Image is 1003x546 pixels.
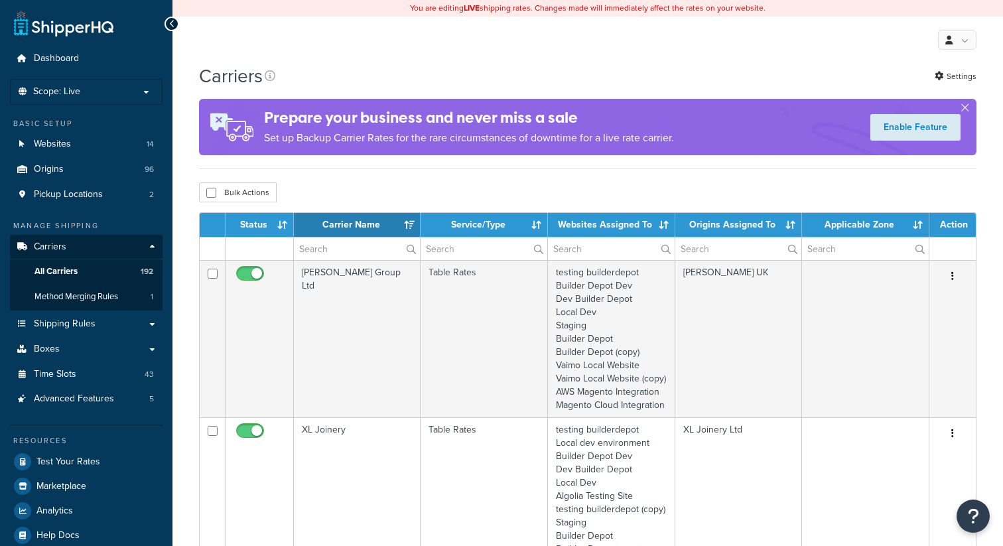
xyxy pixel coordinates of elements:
b: LIVE [464,2,480,14]
span: Help Docs [36,530,80,541]
span: All Carriers [34,266,78,277]
h1: Carriers [199,63,263,89]
span: Boxes [34,344,60,355]
th: Status: activate to sort column ascending [226,213,294,237]
span: 192 [141,266,153,277]
h4: Prepare your business and never miss a sale [264,107,674,129]
span: Method Merging Rules [34,291,118,303]
a: Boxes [10,337,163,362]
th: Websites Assigned To: activate to sort column ascending [548,213,675,237]
li: Websites [10,132,163,157]
span: Time Slots [34,369,76,380]
a: Enable Feature [870,114,961,141]
span: Websites [34,139,71,150]
span: 5 [149,393,154,405]
a: Websites 14 [10,132,163,157]
span: 14 [147,139,154,150]
a: Origins 96 [10,157,163,182]
th: Action [929,213,976,237]
th: Applicable Zone: activate to sort column ascending [802,213,929,237]
button: Open Resource Center [957,500,990,533]
a: Shipping Rules [10,312,163,336]
a: Marketplace [10,474,163,498]
span: 96 [145,164,154,175]
a: Carriers [10,235,163,259]
input: Search [548,238,675,260]
a: Test Your Rates [10,450,163,474]
span: Carriers [34,241,66,253]
th: Origins Assigned To: activate to sort column ascending [675,213,803,237]
li: Origins [10,157,163,182]
span: 1 [151,291,153,303]
td: [PERSON_NAME] UK [675,260,803,417]
img: ad-rules-rateshop-fe6ec290ccb7230408bd80ed9643f0289d75e0ffd9eb532fc0e269fcd187b520.png [199,99,264,155]
a: Advanced Features 5 [10,387,163,411]
input: Search [802,238,929,260]
a: Time Slots 43 [10,362,163,387]
a: Pickup Locations 2 [10,182,163,207]
span: Marketplace [36,481,86,492]
p: Set up Backup Carrier Rates for the rare circumstances of downtime for a live rate carrier. [264,129,674,147]
a: ShipperHQ Home [14,10,113,36]
li: Carriers [10,235,163,310]
span: Test Your Rates [36,456,100,468]
div: Manage Shipping [10,220,163,232]
input: Search [294,238,420,260]
a: Method Merging Rules 1 [10,285,163,309]
a: Dashboard [10,46,163,71]
span: Advanced Features [34,393,114,405]
input: Search [675,238,802,260]
li: Time Slots [10,362,163,387]
span: Scope: Live [33,86,80,98]
div: Resources [10,435,163,446]
div: Basic Setup [10,118,163,129]
a: Settings [935,67,976,86]
a: All Carriers 192 [10,259,163,284]
li: All Carriers [10,259,163,284]
button: Bulk Actions [199,182,277,202]
span: Origins [34,164,64,175]
td: [PERSON_NAME] Group Ltd [294,260,421,417]
li: Method Merging Rules [10,285,163,309]
th: Service/Type: activate to sort column ascending [421,213,547,237]
span: Shipping Rules [34,318,96,330]
span: Dashboard [34,53,79,64]
span: 2 [149,189,154,200]
li: Advanced Features [10,387,163,411]
span: 43 [145,369,154,380]
td: testing builderdepot Builder Depot Dev Dev Builder Depot Local Dev Staging Builder Depot Builder ... [548,260,675,417]
th: Carrier Name: activate to sort column ascending [294,213,421,237]
span: Analytics [36,506,73,517]
a: Analytics [10,499,163,523]
li: Pickup Locations [10,182,163,207]
input: Search [421,238,547,260]
td: Table Rates [421,260,547,417]
span: Pickup Locations [34,189,103,200]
